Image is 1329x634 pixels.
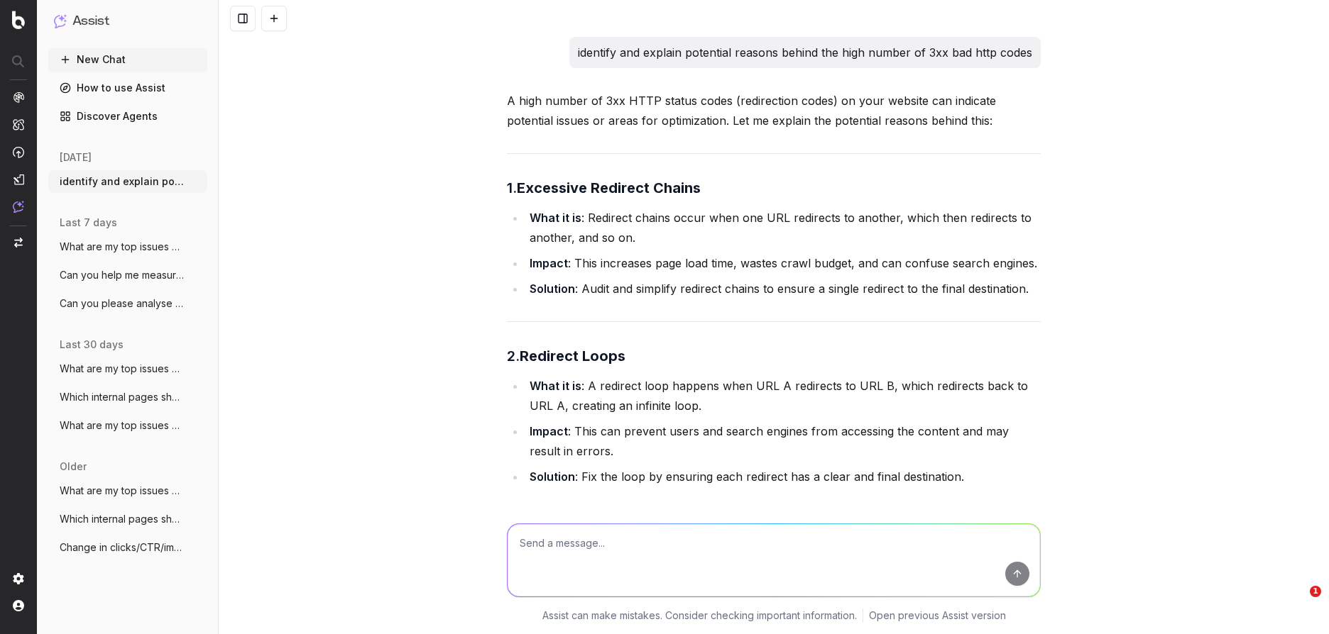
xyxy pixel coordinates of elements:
a: How to use Assist [48,77,207,99]
a: Discover Agents [48,105,207,128]
p: identify and explain potential reasons behind the high number of 3xx bad http codes [578,43,1032,62]
h3: 2. [507,345,1041,367]
strong: What it is [530,211,581,225]
button: Can you help me measuring the improvemen [48,264,207,287]
button: Which internal pages should I link to fr [48,508,207,530]
span: identify and explain potential reasons b [60,174,185,189]
li: : This can prevent users and search engines from accessing the content and may result in errors. [525,421,1041,461]
li: : Redirect chains occur when one URL redirects to another, which then redirects to another, and s... [525,208,1041,248]
span: last 30 days [60,338,124,352]
strong: Solution [530,469,575,484]
button: Which internal pages should I link to fr [48,386,207,408]
li: : Audit and simplify redirect chains to ensure a single redirect to the final destination. [525,279,1041,299]
span: Which internal pages should I link to fr [60,512,185,526]
strong: Impact [530,424,568,438]
img: My account [13,600,24,611]
span: What are my top issues concerning [60,240,185,254]
span: Can you please analyse the heading hiera [60,296,185,311]
button: New Chat [48,48,207,71]
strong: What it is [530,379,581,393]
button: Change in clicks/CTR/impressions over la [48,536,207,559]
p: Assist can make mistakes. Consider checking important information. [542,608,857,623]
h1: Assist [72,11,109,31]
span: What are my top issues concerning [60,362,185,376]
img: Intelligence [13,118,24,130]
button: Can you please analyse the heading hiera [48,292,207,315]
button: Assist [54,11,202,31]
strong: Redirect Loops [520,347,625,365]
strong: Excessive Redirect Chains [517,179,701,196]
button: identify and explain potential reasons b [48,170,207,193]
img: Switch project [14,238,23,248]
button: What are my top issues concerning [48,235,207,258]
button: What are my top issues concerning [48,479,207,502]
img: Studio [13,174,24,185]
img: Botify logo [12,11,25,29]
strong: Impact [530,256,568,270]
strong: Solution [530,282,575,296]
button: What are my top issues concerning [48,357,207,380]
span: [DATE] [60,150,92,165]
iframe: Intercom live chat [1281,586,1315,620]
span: Which internal pages should I link to fr [60,390,185,404]
img: Assist [13,201,24,213]
li: : This increases page load time, wastes crawl budget, and can confuse search engines. [525,253,1041,273]
a: Open previous Assist version [869,608,1006,623]
li: : Fix the loop by ensuring each redirect has a clear and final destination. [525,467,1041,486]
li: : A redirect loop happens when URL A redirects to URL B, which redirects back to URL A, creating ... [525,376,1041,416]
img: Setting [13,573,24,584]
button: What are my top issues concerning [48,414,207,437]
span: Can you help me measuring the improvemen [60,268,185,282]
img: Analytics [13,91,24,103]
span: last 7 days [60,216,117,230]
span: What are my top issues concerning [60,418,185,433]
h3: 1. [507,177,1041,199]
img: Activation [13,146,24,158]
span: What are my top issues concerning [60,484,185,498]
p: A high number of 3xx HTTP status codes (redirection codes) on your website can indicate potential... [507,91,1041,130]
span: older [60,460,87,474]
img: Assist [54,14,67,28]
span: 1 [1310,586,1321,597]
span: Change in clicks/CTR/impressions over la [60,540,185,555]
